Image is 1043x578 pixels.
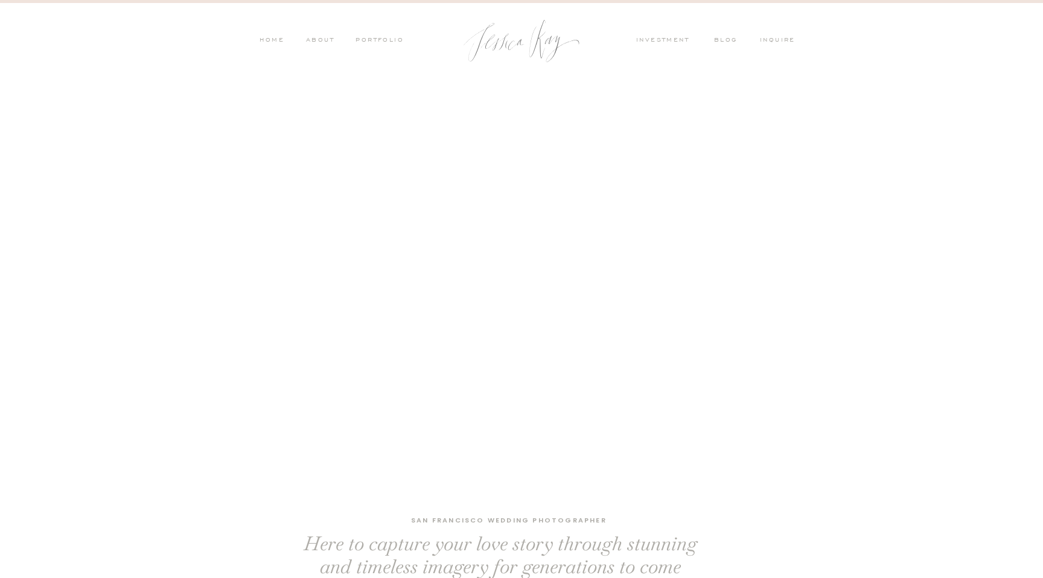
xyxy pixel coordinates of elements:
[636,36,695,46] a: investment
[760,36,801,46] a: inquire
[303,36,334,46] a: ABOUT
[714,36,745,46] a: blog
[363,515,654,527] h1: San Francisco wedding photographer
[297,532,703,574] h2: Here to capture your love story through stunning and timeless imagery for generations to come
[259,36,284,46] a: HOME
[354,36,404,46] a: PORTFOLIO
